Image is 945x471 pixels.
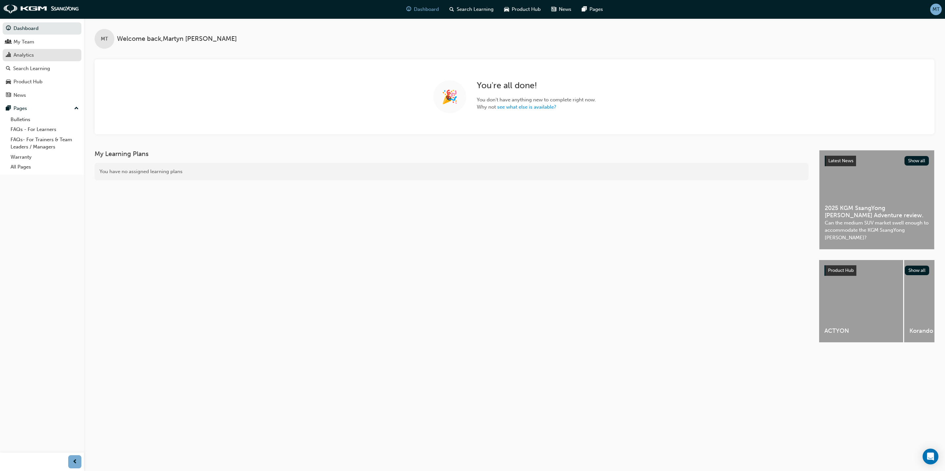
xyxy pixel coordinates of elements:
[3,21,81,102] button: DashboardMy TeamAnalyticsSearch LearningProduct HubNews
[477,80,596,91] h2: You're all done!
[825,156,929,166] a: Latest NewsShow all
[8,124,81,135] a: FAQs - For Learners
[8,135,81,152] a: FAQs- For Trainers & Team Leaders / Managers
[582,5,587,13] span: pages-icon
[923,449,938,464] div: Open Intercom Messenger
[3,76,81,88] a: Product Hub
[551,5,556,13] span: news-icon
[6,92,11,98] span: news-icon
[14,92,26,99] div: News
[457,6,494,13] span: Search Learning
[6,39,11,45] span: people-icon
[8,162,81,172] a: All Pages
[828,158,853,164] span: Latest News
[824,327,898,335] span: ACTYON
[477,103,596,111] span: Why not
[3,63,81,75] a: Search Learning
[74,104,79,113] span: up-icon
[819,150,934,249] a: Latest NewsShow all2025 KGM SsangYong [PERSON_NAME] Adventure review.Can the medium SUV market sw...
[6,52,11,58] span: chart-icon
[14,51,34,59] div: Analytics
[95,163,809,180] div: You have no assigned learning plans
[3,22,81,35] a: Dashboard
[6,79,11,85] span: car-icon
[6,26,11,32] span: guage-icon
[6,66,11,72] span: search-icon
[546,3,577,16] a: news-iconNews
[401,3,444,16] a: guage-iconDashboard
[95,150,809,158] h3: My Learning Plans
[72,458,77,466] span: prev-icon
[117,35,237,43] span: Welcome back , Martyn [PERSON_NAME]
[504,5,509,13] span: car-icon
[414,6,439,13] span: Dashboard
[442,93,458,101] span: 🎉
[14,78,43,86] div: Product Hub
[406,5,411,13] span: guage-icon
[449,5,454,13] span: search-icon
[3,49,81,61] a: Analytics
[6,106,11,112] span: pages-icon
[825,204,929,219] span: 2025 KGM SsangYong [PERSON_NAME] Adventure review.
[512,6,541,13] span: Product Hub
[559,6,571,13] span: News
[14,38,34,46] div: My Team
[577,3,608,16] a: pages-iconPages
[930,4,942,15] button: MT
[3,89,81,101] a: News
[8,152,81,162] a: Warranty
[819,260,903,342] a: ACTYON
[3,102,81,115] button: Pages
[824,265,929,276] a: Product HubShow all
[14,105,27,112] div: Pages
[101,35,108,43] span: MT
[932,6,940,13] span: MT
[477,96,596,104] span: You don't have anything new to complete right now.
[444,3,499,16] a: search-iconSearch Learning
[904,156,929,166] button: Show all
[499,3,546,16] a: car-iconProduct Hub
[825,219,929,242] span: Can the medium SUV market swell enough to accommodate the KGM SsangYong [PERSON_NAME]?
[13,65,50,72] div: Search Learning
[497,104,556,110] a: see what else is available?
[8,115,81,125] a: Bulletins
[589,6,603,13] span: Pages
[3,5,79,14] img: kgm
[3,36,81,48] a: My Team
[905,266,930,275] button: Show all
[828,268,854,273] span: Product Hub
